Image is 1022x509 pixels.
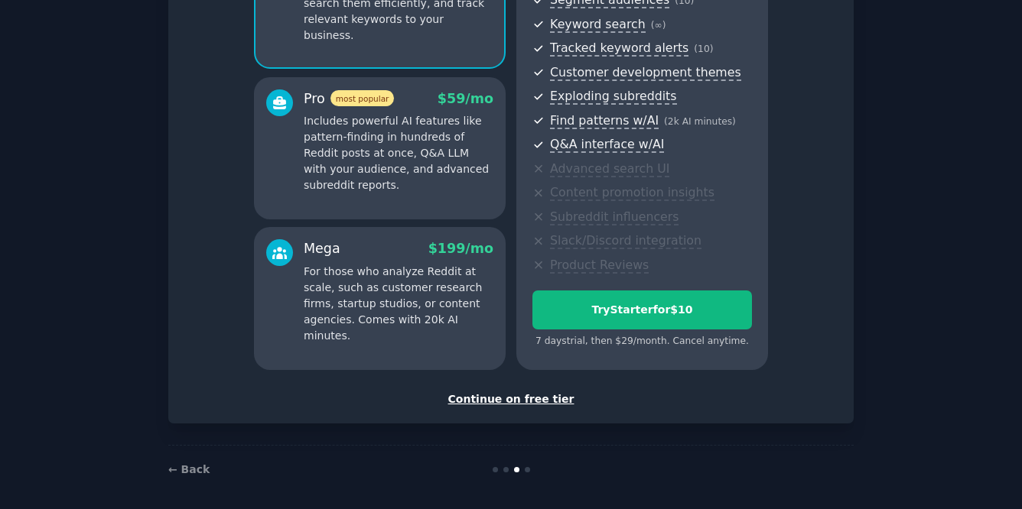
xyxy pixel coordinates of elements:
[550,185,714,201] span: Content promotion insights
[304,113,493,193] p: Includes powerful AI features like pattern-finding in hundreds of Reddit posts at once, Q&A LLM w...
[550,113,659,129] span: Find patterns w/AI
[532,335,752,349] div: 7 days trial, then $ 29 /month . Cancel anytime.
[550,41,688,57] span: Tracked keyword alerts
[184,391,838,407] div: Continue on free tier
[550,161,669,177] span: Advanced search UI
[651,20,666,31] span: ( ∞ )
[304,264,493,344] p: For those who analyze Reddit at scale, such as customer research firms, startup studios, or conte...
[550,65,741,81] span: Customer development themes
[550,17,646,33] span: Keyword search
[304,239,340,258] div: Mega
[550,137,664,153] span: Q&A interface w/AI
[664,116,736,127] span: ( 2k AI minutes )
[550,258,649,274] span: Product Reviews
[550,89,676,105] span: Exploding subreddits
[428,241,493,256] span: $ 199 /mo
[533,302,751,318] div: Try Starter for $10
[304,89,394,109] div: Pro
[550,233,701,249] span: Slack/Discord integration
[532,290,752,329] button: TryStarterfor$10
[330,90,395,106] span: most popular
[694,44,713,54] span: ( 10 )
[438,91,493,106] span: $ 59 /mo
[550,209,679,225] span: Subreddit influencers
[168,463,210,475] a: ← Back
